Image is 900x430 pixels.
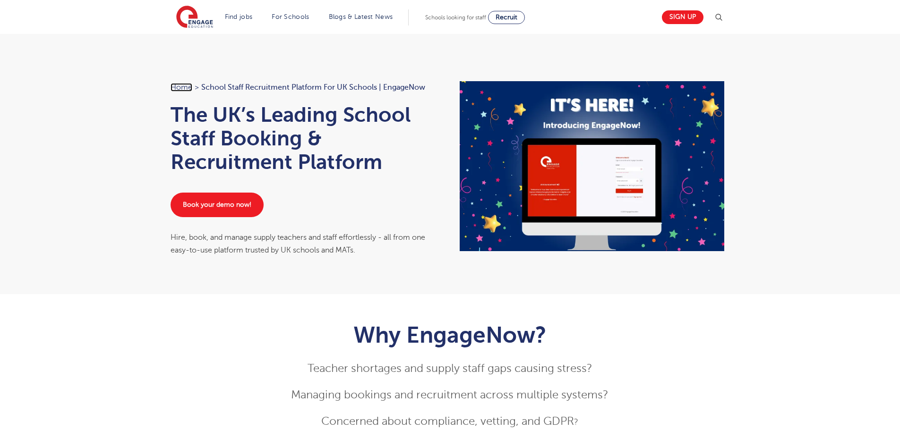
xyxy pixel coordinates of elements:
span: Concerned about compliance, vetting, and GDPR [321,415,574,428]
a: Find jobs [225,13,253,20]
span: Managing bookings and recruitment across multiple systems? [291,388,609,401]
img: Engage Education [176,6,213,29]
a: Book your demo now! [171,193,264,217]
span: Schools looking for staff [425,14,486,21]
span: School Staff Recruitment Platform for UK Schools | EngageNow [201,81,425,93]
a: For Schools [272,13,309,20]
div: Hire, book, and manage supply teachers and staff effortlessly - all from one easy-to-use platform... [171,231,441,256]
span: ? [321,417,578,427]
b: Why EngageNow? [353,322,546,348]
span: Teacher shortages and supply staff gaps causing stress? [308,362,592,375]
a: Blogs & Latest News [329,13,393,20]
span: > [195,83,199,92]
h1: The UK’s Leading School Staff Booking & Recruitment Platform [171,103,441,174]
a: Home [171,83,192,92]
a: Recruit [488,11,525,24]
nav: breadcrumb [171,81,441,93]
a: Sign up [662,10,703,24]
span: Recruit [496,14,517,21]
